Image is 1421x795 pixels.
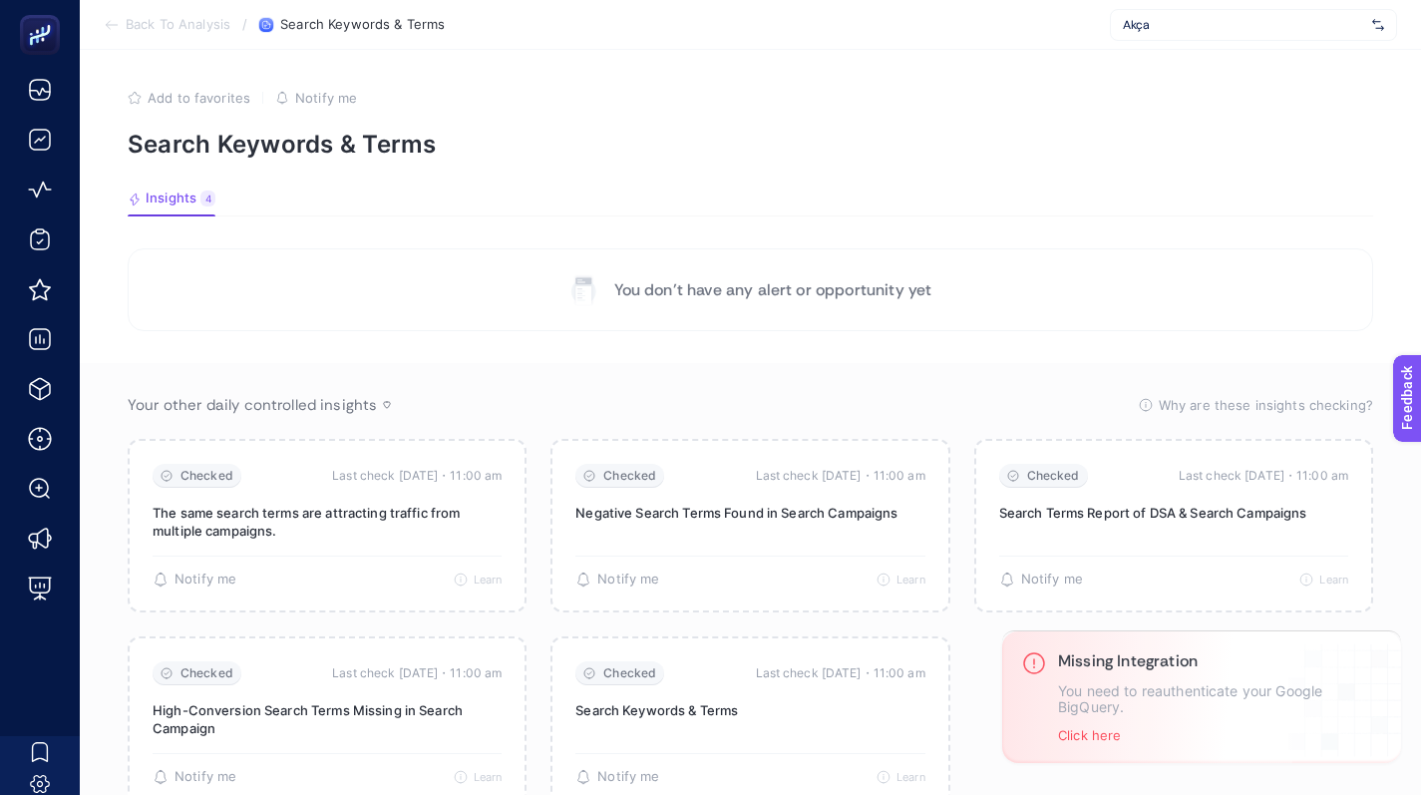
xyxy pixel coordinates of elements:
[603,469,656,484] span: Checked
[180,469,233,484] span: Checked
[454,573,503,587] button: Learn
[597,769,659,785] span: Notify me
[175,769,236,785] span: Notify me
[128,395,377,415] span: Your other daily controlled insights
[474,770,503,784] span: Learn
[153,572,236,588] button: Notify me
[148,90,250,106] span: Add to favorites
[474,573,503,587] span: Learn
[575,701,924,719] p: Search Keywords & Terms
[896,573,925,587] span: Learn
[175,572,236,588] span: Notify me
[1372,15,1384,35] img: svg%3e
[153,504,502,540] p: The same search terms are attracting traffic from multiple campaigns.
[575,572,659,588] button: Notify me
[1179,466,1348,486] time: Last check [DATE]・11:00 am
[153,769,236,785] button: Notify me
[1058,683,1381,715] p: You need to reauthenticate your Google BigQuery.
[295,90,357,106] span: Notify me
[146,191,196,206] span: Insights
[454,770,503,784] button: Learn
[877,573,925,587] button: Learn
[280,17,445,33] span: Search Keywords & Terms
[1123,17,1364,33] span: Akça
[126,17,230,33] span: Back To Analysis
[1299,573,1348,587] button: Learn
[756,466,925,486] time: Last check [DATE]・11:00 am
[128,130,1373,159] p: Search Keywords & Terms
[12,6,76,22] span: Feedback
[332,663,502,683] time: Last check [DATE]・11:00 am
[128,90,250,106] button: Add to favorites
[756,663,925,683] time: Last check [DATE]・11:00 am
[877,770,925,784] button: Learn
[153,701,502,737] p: High-Conversion Search Terms Missing in Search Campaign
[1319,573,1348,587] span: Learn
[1058,651,1381,671] h3: Missing Integration
[275,90,357,106] button: Notify me
[575,504,924,522] p: Negative Search Terms Found in Search Campaigns
[603,666,656,681] span: Checked
[332,466,502,486] time: Last check [DATE]・11:00 am
[1058,727,1121,743] button: Click here
[614,278,932,302] p: You don’t have any alert or opportunity yet
[896,770,925,784] span: Learn
[575,769,659,785] button: Notify me
[1159,395,1373,415] span: Why are these insights checking?
[1021,572,1083,588] span: Notify me
[597,572,659,588] span: Notify me
[999,572,1083,588] button: Notify me
[1027,469,1080,484] span: Checked
[242,16,247,32] span: /
[180,666,233,681] span: Checked
[999,504,1348,522] p: Search Terms Report of DSA & Search Campaigns
[200,191,215,206] div: 4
